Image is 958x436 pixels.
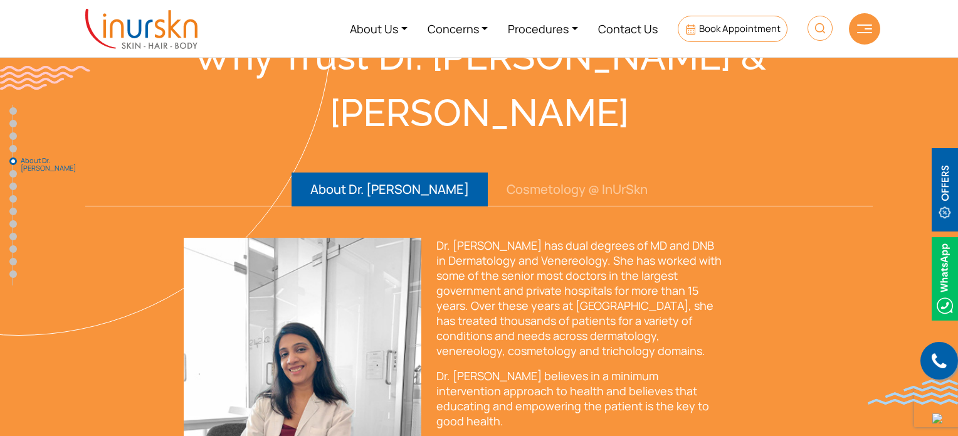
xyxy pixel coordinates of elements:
[436,368,724,428] p: Dr. [PERSON_NAME] believes in a minimum intervention approach to health and believes that educati...
[699,22,781,35] span: Book Appointment
[857,24,872,33] img: hamLine.svg
[292,173,488,206] button: About Dr. [PERSON_NAME]
[418,5,498,52] a: Concerns
[932,237,958,321] img: Whatsappicon
[436,238,722,358] span: Dr. [PERSON_NAME] has dual degrees of MD and DNB in Dermatology and Venereology. She has worked w...
[868,380,958,405] img: bluewave
[498,5,588,52] a: Procedures
[340,5,418,52] a: About Us
[21,157,83,172] span: About Dr. [PERSON_NAME]
[932,413,942,423] img: up-blue-arrow.svg
[9,157,17,165] a: About Dr. [PERSON_NAME]
[488,173,666,206] button: Cosmetology @ InUrSkn
[78,28,880,141] div: Why Trust Dr. [PERSON_NAME] & [PERSON_NAME]
[808,16,833,41] img: HeaderSearch
[932,270,958,284] a: Whatsappicon
[932,148,958,231] img: offerBt
[588,5,668,52] a: Contact Us
[85,9,197,49] img: inurskn-logo
[678,16,787,42] a: Book Appointment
